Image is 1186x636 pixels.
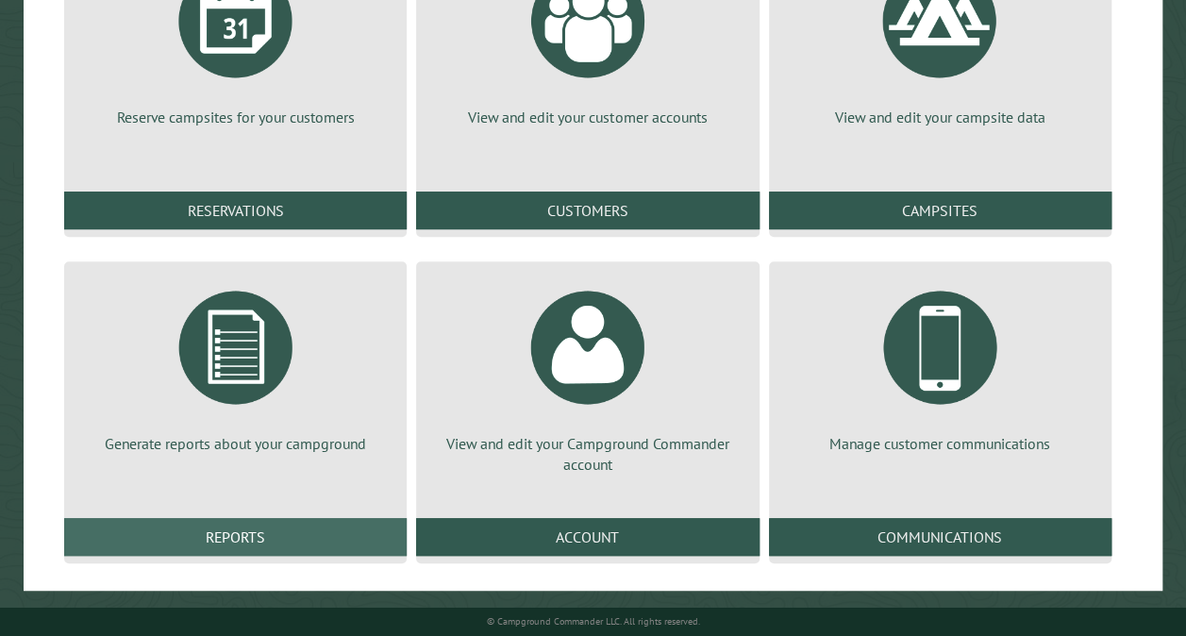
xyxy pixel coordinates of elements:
[439,276,736,476] a: View and edit your Campground Commander account
[64,518,407,556] a: Reports
[87,433,384,454] p: Generate reports about your campground
[792,107,1089,127] p: View and edit your campsite data
[87,276,384,454] a: Generate reports about your campground
[416,192,759,229] a: Customers
[769,518,1111,556] a: Communications
[439,433,736,476] p: View and edit your Campground Commander account
[792,276,1089,454] a: Manage customer communications
[487,615,700,628] small: © Campground Commander LLC. All rights reserved.
[87,107,384,127] p: Reserve campsites for your customers
[416,518,759,556] a: Account
[792,433,1089,454] p: Manage customer communications
[439,107,736,127] p: View and edit your customer accounts
[769,192,1111,229] a: Campsites
[64,192,407,229] a: Reservations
